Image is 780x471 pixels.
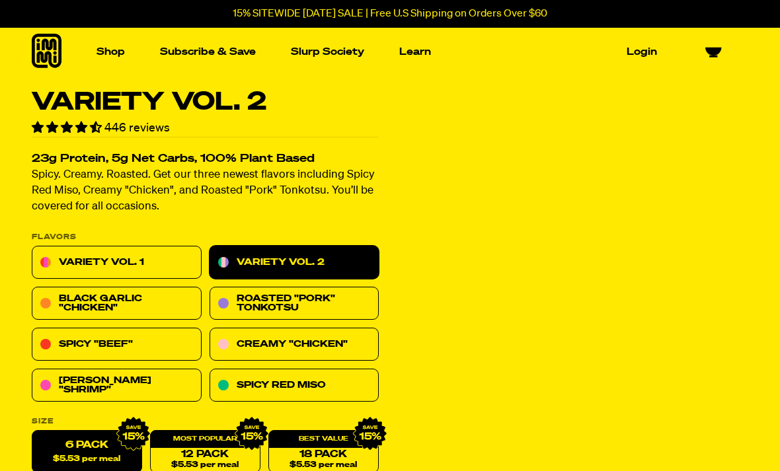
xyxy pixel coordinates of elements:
[621,42,662,62] a: Login
[32,122,104,134] span: 4.70 stars
[353,417,387,451] img: IMG_9632.png
[210,246,379,279] a: Variety Vol. 2
[32,154,379,165] h2: 23g Protein, 5g Net Carbs, 100% Plant Based
[394,42,436,62] a: Learn
[286,42,370,62] a: Slurp Society
[32,246,202,279] a: Variety Vol. 1
[171,461,239,470] span: $5.53 per meal
[116,417,151,451] img: IMG_9632.png
[155,42,261,62] a: Subscribe & Save
[32,168,379,215] p: Spicy. Creamy. Roasted. Get our three newest flavors including Spicy Red Miso, Creamy "Chicken", ...
[235,417,269,451] img: IMG_9632.png
[32,287,202,320] a: Black Garlic "Chicken"
[233,8,547,20] p: 15% SITEWIDE [DATE] SALE | Free U.S Shipping on Orders Over $60
[32,234,379,241] p: Flavors
[290,461,357,470] span: $5.53 per meal
[32,90,379,115] h1: Variety Vol. 2
[91,28,662,76] nav: Main navigation
[32,369,202,402] a: [PERSON_NAME] "Shrimp"
[53,455,120,464] span: $5.53 per meal
[104,122,170,134] span: 446 reviews
[210,328,379,361] a: Creamy "Chicken"
[32,328,202,361] a: Spicy "Beef"
[210,369,379,402] a: Spicy Red Miso
[91,42,130,62] a: Shop
[32,418,379,425] label: Size
[210,287,379,320] a: Roasted "Pork" Tonkotsu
